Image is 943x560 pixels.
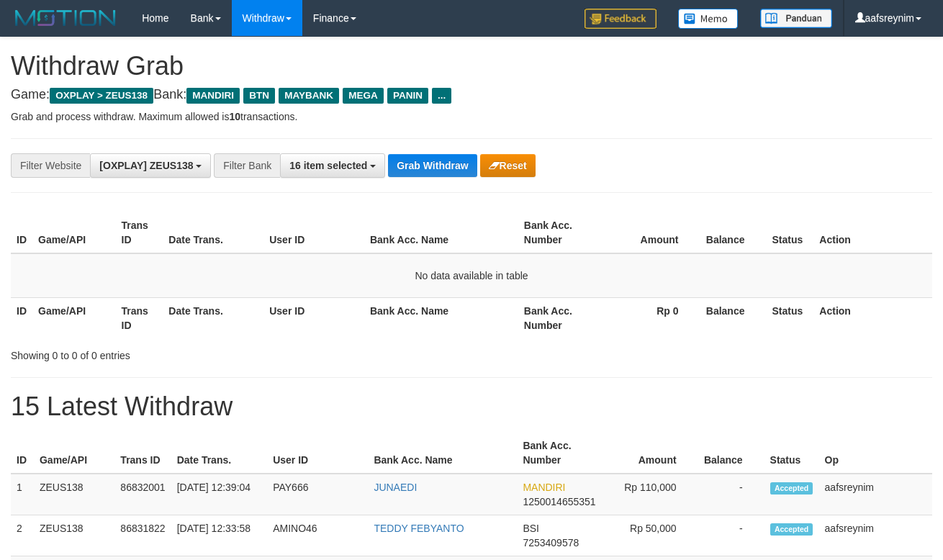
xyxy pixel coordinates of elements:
td: 2 [11,515,34,556]
td: ZEUS138 [34,515,114,556]
td: [DATE] 12:33:58 [171,515,268,556]
h1: Withdraw Grab [11,52,932,81]
td: Rp 50,000 [602,515,698,556]
th: Balance [700,212,766,253]
th: ID [11,297,32,338]
a: TEDDY FEBYANTO [374,523,464,534]
button: [OXPLAY] ZEUS138 [90,153,211,178]
button: Grab Withdraw [388,154,477,177]
span: Accepted [770,523,813,536]
td: aafsreynim [819,474,932,515]
th: User ID [263,297,364,338]
th: User ID [263,212,364,253]
img: Feedback.jpg [585,9,657,29]
span: [OXPLAY] ZEUS138 [99,160,193,171]
th: Bank Acc. Name [364,297,518,338]
th: Game/API [32,297,116,338]
div: Showing 0 to 0 of 0 entries [11,343,382,363]
th: Bank Acc. Name [364,212,518,253]
th: Bank Acc. Number [518,297,601,338]
h1: 15 Latest Withdraw [11,392,932,421]
th: Date Trans. [171,433,268,474]
button: Reset [480,154,536,177]
a: JUNAEDI [374,482,417,493]
th: Balance [698,433,764,474]
th: Date Trans. [163,212,263,253]
th: Status [764,433,819,474]
th: Trans ID [116,212,163,253]
th: ID [11,433,34,474]
td: aafsreynim [819,515,932,556]
th: Rp 0 [601,297,700,338]
span: MANDIRI [186,88,240,104]
span: MEGA [343,88,384,104]
th: Date Trans. [163,297,263,338]
td: - [698,515,764,556]
img: panduan.png [760,9,832,28]
span: 16 item selected [289,160,367,171]
td: Rp 110,000 [602,474,698,515]
td: 1 [11,474,34,515]
span: Copy 7253409578 to clipboard [523,537,579,548]
th: User ID [267,433,368,474]
th: Action [813,212,932,253]
span: Accepted [770,482,813,494]
th: Bank Acc. Number [518,212,601,253]
span: BSI [523,523,539,534]
td: No data available in table [11,253,932,298]
span: MAYBANK [279,88,339,104]
td: - [698,474,764,515]
span: BTN [243,88,275,104]
td: AMINO46 [267,515,368,556]
button: 16 item selected [280,153,385,178]
span: MANDIRI [523,482,565,493]
th: Trans ID [116,297,163,338]
th: Bank Acc. Name [368,433,517,474]
th: ID [11,212,32,253]
h4: Game: Bank: [11,88,932,102]
td: PAY666 [267,474,368,515]
td: ZEUS138 [34,474,114,515]
div: Filter Website [11,153,90,178]
th: Game/API [32,212,116,253]
span: Copy 1250014655351 to clipboard [523,496,595,507]
strong: 10 [229,111,240,122]
th: Op [819,433,932,474]
th: Trans ID [114,433,171,474]
img: Button%20Memo.svg [678,9,739,29]
div: Filter Bank [214,153,280,178]
th: Bank Acc. Number [517,433,601,474]
th: Amount [601,212,700,253]
td: [DATE] 12:39:04 [171,474,268,515]
td: 86831822 [114,515,171,556]
th: Action [813,297,932,338]
span: PANIN [387,88,428,104]
th: Status [766,297,813,338]
th: Status [766,212,813,253]
th: Balance [700,297,766,338]
span: ... [432,88,451,104]
td: 86832001 [114,474,171,515]
th: Game/API [34,433,114,474]
span: OXPLAY > ZEUS138 [50,88,153,104]
th: Amount [602,433,698,474]
img: MOTION_logo.png [11,7,120,29]
p: Grab and process withdraw. Maximum allowed is transactions. [11,109,932,124]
